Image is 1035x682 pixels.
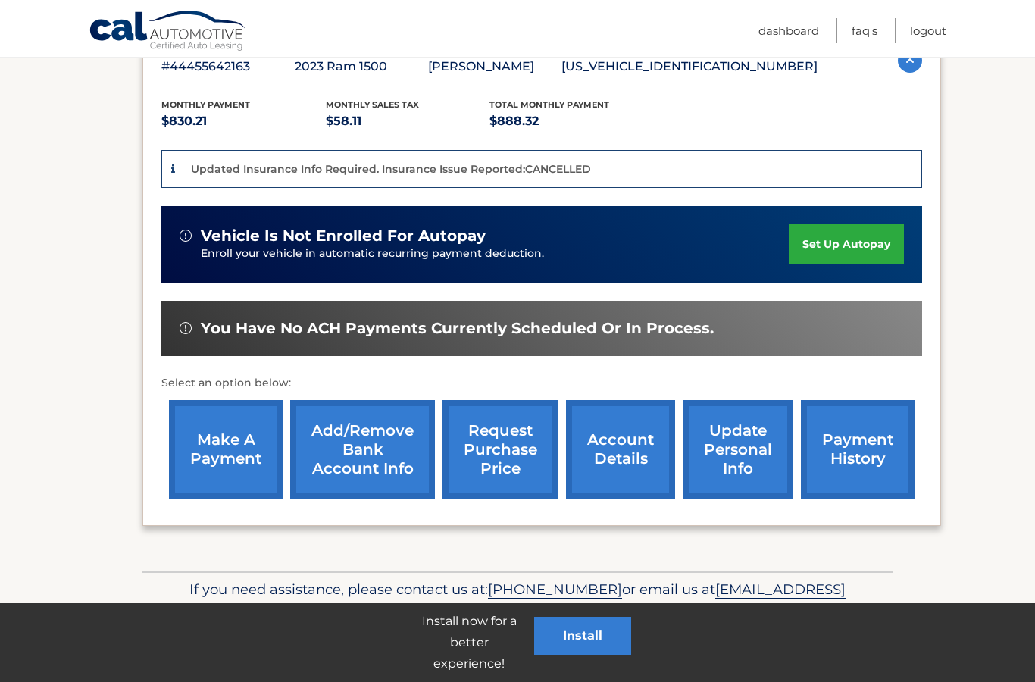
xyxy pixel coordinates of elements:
p: Enroll your vehicle in automatic recurring payment deduction. [201,246,789,262]
img: alert-white.svg [180,230,192,242]
span: Monthly sales Tax [326,99,419,110]
a: make a payment [169,400,283,499]
p: Select an option below: [161,374,922,393]
p: If you need assistance, please contact us at: or email us at [152,577,883,626]
a: Add/Remove bank account info [290,400,435,499]
span: You have no ACH payments currently scheduled or in process. [201,319,714,338]
a: Logout [910,18,946,43]
p: 2023 Ram 1500 [295,56,428,77]
a: FAQ's [852,18,877,43]
img: alert-white.svg [180,322,192,334]
button: Install [534,617,631,655]
a: payment history [801,400,915,499]
p: $830.21 [161,111,326,132]
p: $58.11 [326,111,490,132]
p: #44455642163 [161,56,295,77]
p: [PERSON_NAME] [428,56,561,77]
a: set up autopay [789,224,904,264]
span: Total Monthly Payment [489,99,609,110]
a: request purchase price [442,400,558,499]
span: vehicle is not enrolled for autopay [201,227,486,246]
a: Dashboard [758,18,819,43]
p: $888.32 [489,111,654,132]
span: Monthly Payment [161,99,250,110]
p: Updated Insurance Info Required. Insurance Issue Reported:CANCELLED [191,162,591,176]
p: [US_VEHICLE_IDENTIFICATION_NUMBER] [561,56,818,77]
a: account details [566,400,675,499]
a: update personal info [683,400,793,499]
img: accordion-active.svg [898,48,922,73]
a: Cal Automotive [89,10,248,54]
p: Install now for a better experience! [404,611,534,674]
